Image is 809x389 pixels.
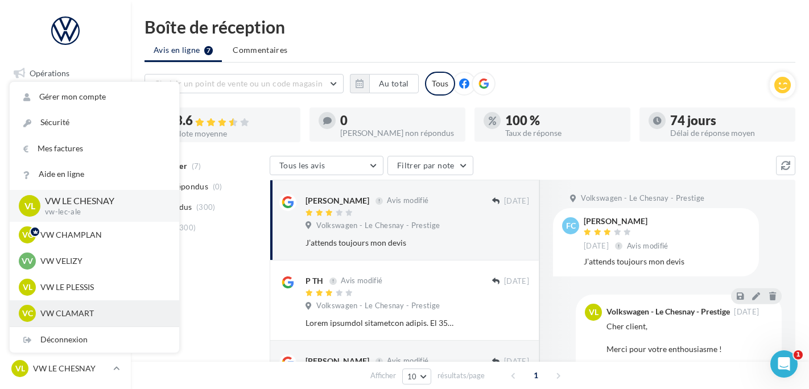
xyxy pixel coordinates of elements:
[9,358,122,379] a: VL VW LE CHESNAY
[370,370,396,381] span: Afficher
[734,308,759,316] span: [DATE]
[22,308,33,319] span: VC
[7,204,124,227] a: Médiathèque
[15,363,25,374] span: VL
[40,255,166,267] p: VW VELIZY
[387,357,428,366] span: Avis modifié
[504,196,529,206] span: [DATE]
[145,18,795,35] div: Boîte de réception
[350,74,419,93] button: Au total
[233,44,287,56] span: Commentaires
[425,72,455,96] div: Tous
[316,221,440,231] span: Volkswagen - Le Chesnay - Prestige
[670,114,786,127] div: 74 jours
[155,181,208,192] span: Non répondus
[584,256,750,267] div: J’attends toujours mon devis
[279,160,325,170] span: Tous les avis
[33,363,109,374] p: VW LE CHESNAY
[387,196,428,205] span: Avis modifié
[584,217,671,225] div: [PERSON_NAME]
[45,207,161,217] p: vw-lec-ale
[30,68,69,78] span: Opérations
[340,114,456,127] div: 0
[581,193,704,204] span: Volkswagen - Le Chesnay - Prestige
[606,321,773,389] div: Cher client, Merci pour votre enthousiasme ! Cordialement, Volkswagen Prestige Le Chesnay.
[145,74,344,93] button: Choisir un point de vente ou un code magasin
[589,307,599,318] span: VL
[154,78,323,88] span: Choisir un point de vente ou un code magasin
[402,369,431,384] button: 10
[7,147,124,171] a: Campagnes
[270,156,383,175] button: Tous les avis
[7,298,124,332] a: Campagnes DataOnDemand
[306,317,455,329] div: Lorem ipsumdol sitametcon adipis. El 35/26, se doei temporin u la etdolore magnaali en adm V.Qui ...
[10,327,179,353] div: Déconnexion
[10,84,179,110] a: Gérer mon compte
[437,370,485,381] span: résultats/page
[22,229,33,241] span: VC
[584,241,609,251] span: [DATE]
[40,308,166,319] p: VW CLAMART
[566,220,576,231] span: FC
[10,110,179,135] a: Sécurité
[7,232,124,256] a: Calendrier
[10,162,179,187] a: Aide en ligne
[387,156,473,175] button: Filtrer par note
[7,61,124,85] a: Opérations
[505,129,621,137] div: Taux de réponse
[175,114,291,127] div: 3.6
[606,308,730,316] div: Volkswagen - Le Chesnay - Prestige
[407,372,417,381] span: 10
[369,74,419,93] button: Au total
[627,241,668,250] span: Avis modifié
[22,255,33,267] span: VV
[7,119,124,143] a: Visibilité en ligne
[23,282,32,293] span: VL
[670,129,786,137] div: Délai de réponse moyen
[177,223,196,232] span: (300)
[306,355,369,367] div: [PERSON_NAME]
[340,129,456,137] div: [PERSON_NAME] non répondus
[527,366,545,384] span: 1
[213,182,222,191] span: (0)
[7,176,124,200] a: Contacts
[770,350,798,378] iframe: Intercom live chat
[45,194,161,208] p: VW LE CHESNAY
[7,90,124,114] a: Boîte de réception7
[306,275,323,287] div: P TH
[306,195,369,206] div: [PERSON_NAME]
[196,202,216,212] span: (300)
[504,357,529,367] span: [DATE]
[794,350,803,359] span: 1
[505,114,621,127] div: 100 %
[7,260,124,294] a: PLV et print personnalisable
[341,276,382,285] span: Avis modifié
[40,282,166,293] p: VW LE PLESSIS
[40,229,166,241] p: VW CHAMPLAN
[504,276,529,287] span: [DATE]
[175,130,291,138] div: Note moyenne
[306,237,455,249] div: J’attends toujours mon devis
[24,199,35,212] span: VL
[316,301,440,311] span: Volkswagen - Le Chesnay - Prestige
[10,136,179,162] a: Mes factures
